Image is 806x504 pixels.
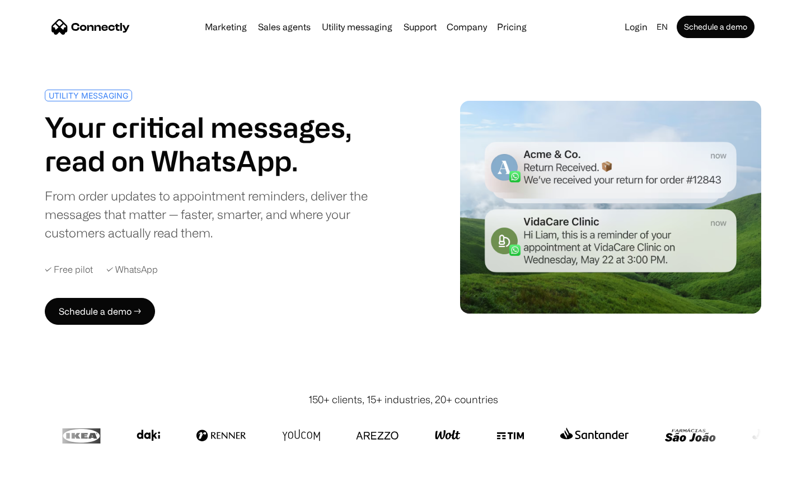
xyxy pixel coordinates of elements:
div: UTILITY MESSAGING [49,91,128,100]
a: Login [620,19,652,35]
ul: Language list [22,484,67,500]
a: Support [399,22,441,31]
a: Pricing [493,22,531,31]
div: en [657,19,668,35]
a: Schedule a demo [677,16,755,38]
div: 150+ clients, 15+ industries, 20+ countries [308,392,498,407]
div: Company [447,19,487,35]
div: From order updates to appointment reminders, deliver the messages that matter — faster, smarter, ... [45,186,399,242]
div: Company [443,19,490,35]
a: Utility messaging [317,22,397,31]
div: ✓ WhatsApp [106,264,158,275]
a: Marketing [200,22,251,31]
div: en [652,19,674,35]
aside: Language selected: English [11,483,67,500]
a: Sales agents [254,22,315,31]
a: home [51,18,130,35]
h1: Your critical messages, read on WhatsApp. [45,110,399,178]
div: ✓ Free pilot [45,264,93,275]
a: Schedule a demo → [45,298,155,325]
